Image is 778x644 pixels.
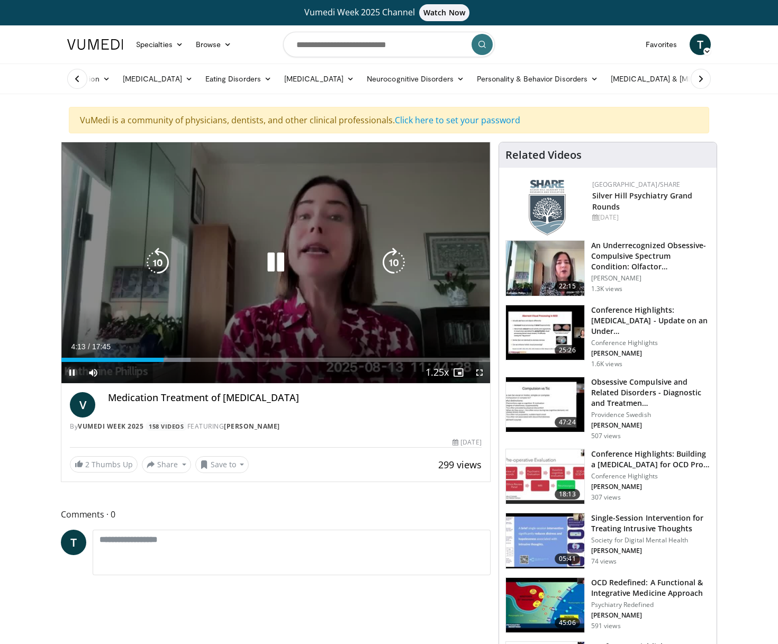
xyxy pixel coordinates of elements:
p: [PERSON_NAME] [591,547,710,555]
a: 158 Videos [146,422,187,431]
a: 25:26 Conference Highlights: [MEDICAL_DATA] - Update on an Under… Conference Highlights [PERSON_N... [505,305,710,368]
a: Specialties [130,34,189,55]
p: Psychiatry Redefined [591,601,710,609]
a: T [61,530,86,555]
span: 47:24 [555,417,580,428]
span: / [88,342,90,351]
a: Personality & Behavior Disorders [471,68,604,89]
button: Enable picture-in-picture mode [448,362,469,383]
div: VuMedi is a community of physicians, dentists, and other clinical professionals. [69,107,709,133]
p: Conference Highlights [591,339,710,347]
div: By FEATURING [70,422,482,431]
h3: OCD Redefined: A Functional & Integrative Medicine Approach [591,577,710,598]
div: Progress Bar [61,358,490,362]
img: e6e76001-f95f-4128-8735-a0f3ca122fd7.150x105_q85_crop-smart_upscale.jpg [506,513,584,568]
a: [MEDICAL_DATA] [116,68,199,89]
img: 5b0579b5-9d8b-44fa-b34c-517201c476a7.150x105_q85_crop-smart_upscale.jpg [506,578,584,633]
a: [PERSON_NAME] [224,422,280,431]
h3: Single-Session Intervention for Treating Intrusive Thoughts [591,513,710,534]
span: Comments 0 [61,507,491,521]
div: [DATE] [592,213,708,222]
p: [PERSON_NAME] [591,611,710,620]
span: Watch Now [419,4,469,21]
input: Search topics, interventions [283,32,495,57]
p: 1.6K views [591,360,622,368]
a: Vumedi Week 2025 [78,422,143,431]
a: Browse [189,34,238,55]
p: 307 views [591,493,621,502]
a: Click here to set your password [395,114,520,126]
p: 1.3K views [591,285,622,293]
p: [PERSON_NAME] [591,421,710,430]
a: V [70,392,95,418]
button: Mute [83,362,104,383]
h3: An Underrecognized Obsessive-Compulsive Spectrum Condition: Olfactor… [591,240,710,272]
button: Save to [195,456,249,473]
button: Playback Rate [427,362,448,383]
a: Silver Hill Psychiatry Grand Rounds [592,191,693,212]
h3: Conference Highlights: [MEDICAL_DATA] - Update on an Under… [591,305,710,337]
div: [DATE] [453,438,481,447]
p: Society for Digital Mental Health [591,536,710,545]
a: [MEDICAL_DATA] [278,68,360,89]
img: 33f18459-8cfc-461c-9790-5ac175df52b2.150x105_q85_crop-smart_upscale.jpg [506,377,584,432]
span: 17:45 [92,342,111,351]
video-js: Video Player [61,142,490,384]
span: 18:13 [555,489,580,500]
a: 45:06 OCD Redefined: A Functional & Integrative Medicine Approach Psychiatry Redefined [PERSON_NA... [505,577,710,633]
a: T [690,34,711,55]
p: 591 views [591,622,621,630]
a: Favorites [639,34,683,55]
span: 2 [85,459,89,469]
p: 507 views [591,432,621,440]
img: 9f16e963-74a6-4de5-bbd7-8be3a642d08b.150x105_q85_crop-smart_upscale.jpg [506,305,584,360]
button: Share [142,456,191,473]
a: 18:13 Conference Highlights: Building a [MEDICAL_DATA] for OCD Pro… Conference Highlights [PERSON... [505,449,710,505]
span: 22:15 [555,281,580,292]
img: VuMedi Logo [67,39,123,50]
p: 74 views [591,557,617,566]
p: [PERSON_NAME] [591,274,710,283]
span: 25:26 [555,345,580,356]
a: 05:41 Single-Session Intervention for Treating Intrusive Thoughts Society for Digital Mental Heal... [505,513,710,569]
span: 45:06 [555,618,580,628]
p: Providence Swedish [591,411,710,419]
a: 22:15 An Underrecognized Obsessive-Compulsive Spectrum Condition: Olfactor… [PERSON_NAME] 1.3K views [505,240,710,296]
span: 05:41 [555,554,580,564]
h3: Conference Highlights: Building a [MEDICAL_DATA] for OCD Pro… [591,449,710,470]
h4: Related Videos [505,149,582,161]
p: [PERSON_NAME] [591,349,710,358]
h3: Obsessive Compulsive and Related Disorders - Diagnostic and Treatmen… [591,377,710,409]
a: Vumedi Week 2025 ChannelWatch Now [69,4,709,21]
a: 2 Thumbs Up [70,456,138,473]
a: Neurocognitive Disorders [360,68,471,89]
img: d46add6d-6fd9-4c62-8e3b-7019dc31b867.150x105_q85_crop-smart_upscale.jpg [506,241,584,296]
a: 47:24 Obsessive Compulsive and Related Disorders - Diagnostic and Treatmen… Providence Swedish [P... [505,377,710,440]
a: Eating Disorders [199,68,278,89]
h4: Medication Treatment of [MEDICAL_DATA] [108,392,482,404]
span: 4:13 [71,342,85,351]
img: f8aaeb6d-318f-4fcf-bd1d-54ce21f29e87.png.150x105_q85_autocrop_double_scale_upscale_version-0.2.png [529,180,566,235]
img: 6dd67906-17be-4f81-90a7-b82fda4c66c7.150x105_q85_crop-smart_upscale.jpg [506,449,584,504]
a: [MEDICAL_DATA] & [MEDICAL_DATA] [604,68,756,89]
span: 299 views [438,458,482,471]
p: Conference Highlights [591,472,710,480]
button: Pause [61,362,83,383]
p: [PERSON_NAME] [591,483,710,491]
a: [GEOGRAPHIC_DATA]/SHARE [592,180,681,189]
button: Fullscreen [469,362,490,383]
